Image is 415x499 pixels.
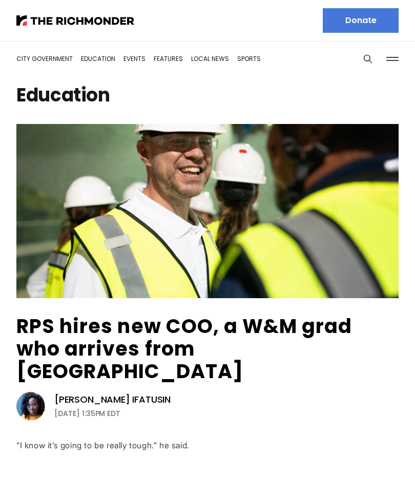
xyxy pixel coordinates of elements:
[237,54,261,63] a: Sports
[16,440,399,451] div: “I know it’s going to be really tough.” he said.
[16,15,134,26] img: The Richmonder
[16,124,399,298] img: RPS hires new COO, a W&M grad who arrives from Indianapolis
[191,54,229,63] a: Local News
[54,393,171,406] a: [PERSON_NAME] Ifatusin
[54,407,120,420] time: [DATE] 1:35PM EDT
[360,51,376,67] button: Search this site
[154,54,183,63] a: Features
[16,54,73,63] a: City Government
[16,87,399,103] h1: Education
[16,313,352,385] a: RPS hires new COO, a W&M grad who arrives from [GEOGRAPHIC_DATA]
[327,449,415,499] iframe: portal-trigger
[81,54,115,63] a: Education
[323,8,399,33] a: Donate
[16,392,45,421] img: Victoria A. Ifatusin
[123,54,146,63] a: Events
